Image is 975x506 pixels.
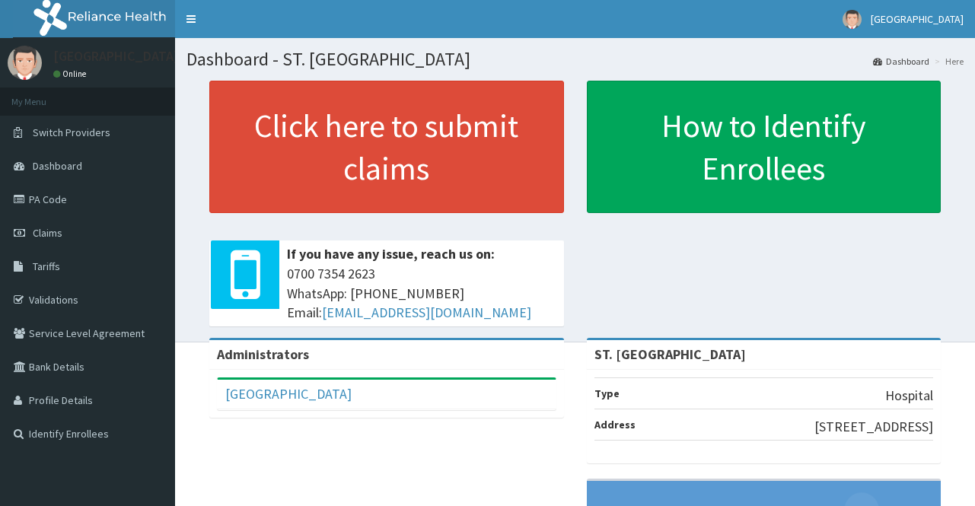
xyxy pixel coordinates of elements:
img: User Image [8,46,42,80]
p: Hospital [885,386,933,406]
h1: Dashboard - ST. [GEOGRAPHIC_DATA] [186,49,964,69]
b: Address [594,418,636,431]
span: [GEOGRAPHIC_DATA] [871,12,964,26]
span: Dashboard [33,159,82,173]
b: Administrators [217,345,309,363]
a: Online [53,68,90,79]
strong: ST. [GEOGRAPHIC_DATA] [594,345,746,363]
b: If you have any issue, reach us on: [287,245,495,263]
img: User Image [843,10,862,29]
span: Switch Providers [33,126,110,139]
a: [GEOGRAPHIC_DATA] [225,385,352,403]
a: Dashboard [873,55,929,68]
a: Click here to submit claims [209,81,564,213]
span: Claims [33,226,62,240]
p: [STREET_ADDRESS] [814,417,933,437]
span: 0700 7354 2623 WhatsApp: [PHONE_NUMBER] Email: [287,264,556,323]
p: [GEOGRAPHIC_DATA] [53,49,179,63]
a: How to Identify Enrollees [587,81,942,213]
b: Type [594,387,620,400]
li: Here [931,55,964,68]
span: Tariffs [33,259,60,273]
a: [EMAIL_ADDRESS][DOMAIN_NAME] [322,304,531,321]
